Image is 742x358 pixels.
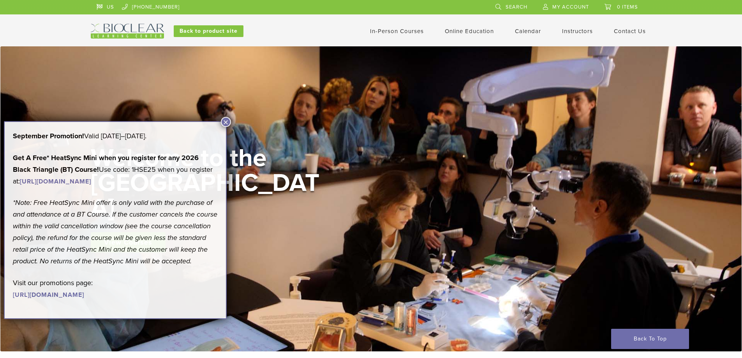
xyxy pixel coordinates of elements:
[552,4,589,10] span: My Account
[13,132,84,140] b: September Promotion!
[506,4,527,10] span: Search
[174,25,243,37] a: Back to product site
[370,28,424,35] a: In-Person Courses
[91,24,164,39] img: Bioclear
[13,198,217,265] em: *Note: Free HeatSync Mini offer is only valid with the purchase of and attendance at a BT Course....
[614,28,646,35] a: Contact Us
[13,152,218,187] p: Use code: 1HSE25 when you register at:
[13,291,84,299] a: [URL][DOMAIN_NAME]
[13,153,199,174] strong: Get A Free* HeatSync Mini when you register for any 2026 Black Triangle (BT) Course!
[221,117,231,127] button: Close
[20,178,91,185] a: [URL][DOMAIN_NAME]
[611,329,689,349] a: Back To Top
[562,28,593,35] a: Instructors
[13,277,218,300] p: Visit our promotions page:
[13,130,218,142] p: Valid [DATE]–[DATE].
[617,4,638,10] span: 0 items
[515,28,541,35] a: Calendar
[445,28,494,35] a: Online Education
